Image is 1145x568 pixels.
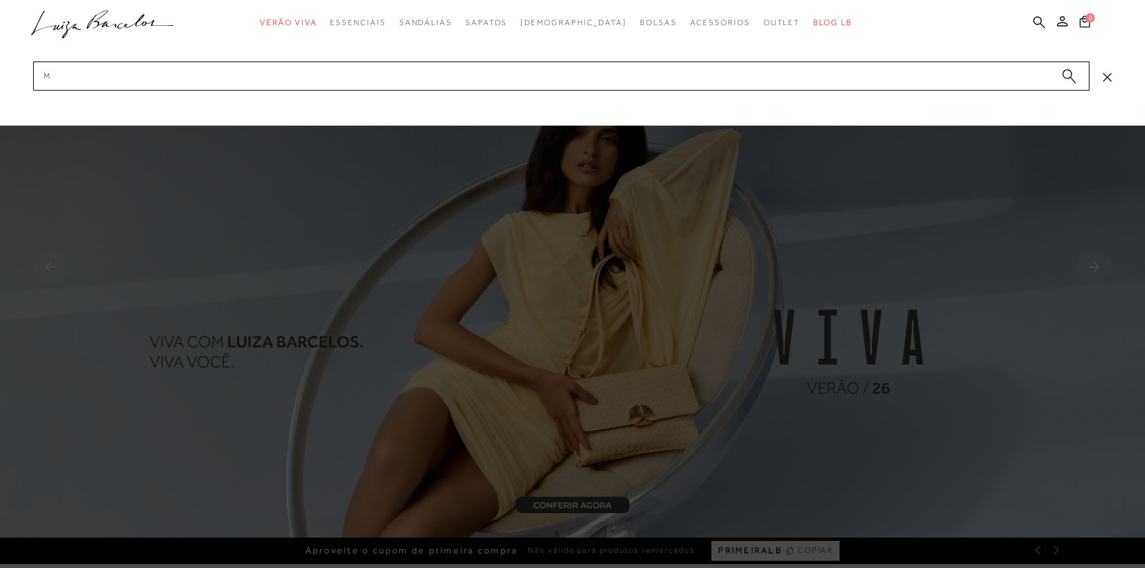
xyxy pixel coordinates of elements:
[465,18,507,27] span: Sapatos
[1076,15,1094,32] button: 0
[399,11,452,35] a: categoryNavScreenReaderText
[260,18,317,27] span: Verão Viva
[640,18,677,27] span: Bolsas
[520,18,627,27] span: [DEMOGRAPHIC_DATA]
[764,18,801,27] span: Outlet
[33,61,1089,91] input: Buscar.
[764,11,801,35] a: categoryNavScreenReaderText
[813,11,851,35] a: BLOG LB
[640,11,677,35] a: categoryNavScreenReaderText
[520,11,627,35] a: noSubCategoriesText
[399,18,452,27] span: Sandálias
[260,11,317,35] a: categoryNavScreenReaderText
[465,11,507,35] a: categoryNavScreenReaderText
[690,11,750,35] a: categoryNavScreenReaderText
[1086,13,1095,22] span: 0
[330,11,385,35] a: categoryNavScreenReaderText
[690,18,750,27] span: Acessórios
[813,18,851,27] span: BLOG LB
[330,18,385,27] span: Essenciais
